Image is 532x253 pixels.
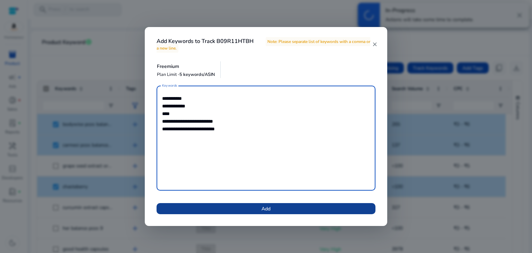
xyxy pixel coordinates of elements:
mat-label: Keywords [162,83,177,88]
span: 5 keywords/ASIN [179,71,215,78]
h5: Freemium [157,64,215,70]
button: Add [157,203,375,214]
span: Add [261,205,271,212]
h4: Add Keywords to Track B09R11HTBH [157,38,372,51]
p: Plan Limit - [157,71,215,78]
mat-icon: close [372,41,378,47]
span: Note: Please separate list of keywords with a comma or a new line. [157,37,370,53]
